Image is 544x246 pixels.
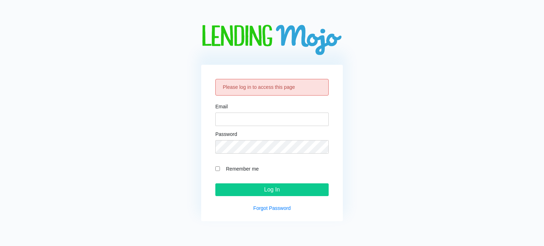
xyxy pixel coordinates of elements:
div: Please log in to access this page [215,79,329,96]
input: Log In [215,183,329,196]
label: Email [215,104,228,109]
a: Forgot Password [253,205,291,211]
img: logo-big.png [201,25,343,56]
label: Password [215,132,237,137]
label: Remember me [222,165,329,173]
